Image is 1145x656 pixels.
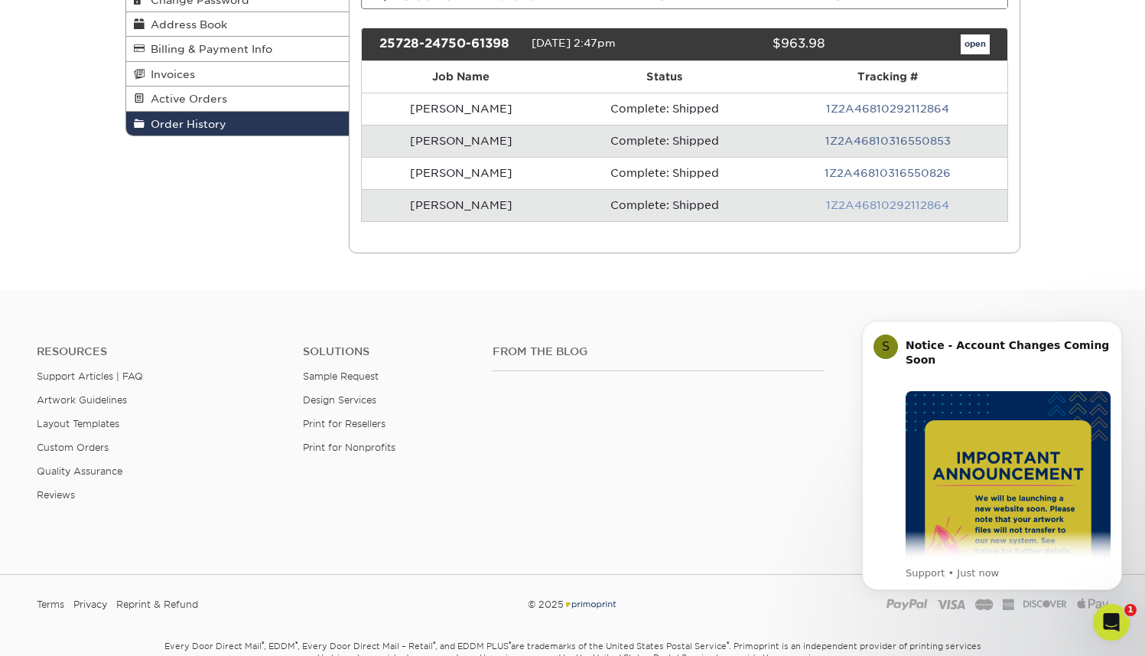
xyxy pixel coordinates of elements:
[961,34,990,54] a: open
[673,34,837,54] div: $963.98
[493,345,824,358] h4: From the Blog
[826,199,949,211] a: 1Z2A46810292112864
[303,345,470,358] h4: Solutions
[826,103,949,115] a: 1Z2A46810292112864
[560,189,769,221] td: Complete: Shipped
[4,609,130,651] iframe: Google Customer Reviews
[433,640,435,648] sup: ®
[126,62,350,86] a: Invoices
[37,442,109,453] a: Custom Orders
[37,465,122,477] a: Quality Assurance
[126,86,350,111] a: Active Orders
[362,93,560,125] td: [PERSON_NAME]
[769,61,1007,93] th: Tracking #
[825,167,951,179] a: 1Z2A46810316550826
[37,370,143,382] a: Support Articles | FAQ
[1093,604,1130,641] iframe: Intercom live chat
[37,394,127,406] a: Artwork Guidelines
[303,370,379,382] a: Sample Request
[262,640,264,648] sup: ®
[532,37,616,49] span: [DATE] 2:47pm
[390,593,755,616] div: © 2025
[362,157,560,189] td: [PERSON_NAME]
[145,68,195,80] span: Invoices
[116,593,198,616] a: Reprint & Refund
[303,394,376,406] a: Design Services
[362,125,560,157] td: [PERSON_NAME]
[145,18,227,31] span: Address Book
[727,640,729,648] sup: ®
[1124,604,1137,616] span: 1
[303,442,395,453] a: Print for Nonprofits
[560,61,769,93] th: Status
[560,125,769,157] td: Complete: Shipped
[145,43,272,55] span: Billing & Payment Info
[560,93,769,125] td: Complete: Shipped
[126,112,350,135] a: Order History
[37,418,119,429] a: Layout Templates
[362,189,560,221] td: [PERSON_NAME]
[37,345,280,358] h4: Resources
[509,640,511,648] sup: ®
[145,118,226,130] span: Order History
[839,298,1145,615] iframe: Intercom notifications message
[368,34,532,54] div: 25728-24750-61398
[295,640,298,648] sup: ®
[560,157,769,189] td: Complete: Shipped
[37,489,75,501] a: Reviews
[362,61,560,93] th: Job Name
[564,599,617,610] img: Primoprint
[126,12,350,37] a: Address Book
[825,135,951,147] a: 1Z2A46810316550853
[73,593,107,616] a: Privacy
[303,418,385,429] a: Print for Resellers
[145,93,227,105] span: Active Orders
[126,37,350,61] a: Billing & Payment Info
[37,593,64,616] a: Terms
